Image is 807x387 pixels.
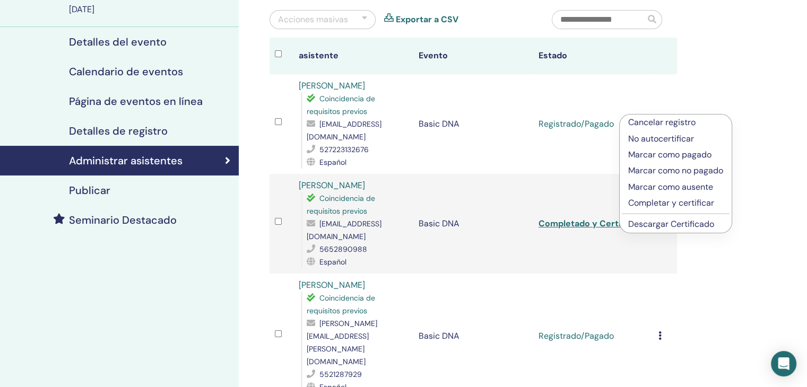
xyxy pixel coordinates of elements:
h4: Seminario Destacado [69,214,177,226]
span: 5521287929 [319,370,362,379]
span: [EMAIL_ADDRESS][DOMAIN_NAME] [307,119,381,142]
th: Estado [533,38,653,74]
h4: Calendario de eventos [69,65,183,78]
a: [PERSON_NAME] [299,180,365,191]
th: asistente [293,38,413,74]
p: No autocertificar [628,133,723,145]
p: Marcar como no pagado [628,164,723,177]
p: Marcar como pagado [628,148,723,161]
p: Completar y certificar [628,197,723,209]
h4: Detalles de registro [69,125,168,137]
a: Exportar a CSV [396,13,458,26]
span: Coincidencia de requisitos previos [307,293,375,315]
span: [PERSON_NAME][EMAIL_ADDRESS][PERSON_NAME][DOMAIN_NAME] [307,319,377,366]
a: [PERSON_NAME] [299,80,365,91]
h4: Publicar [69,184,110,197]
div: [DATE] [69,3,232,16]
td: Basic DNA [413,174,533,274]
h4: Página de eventos en línea [69,95,203,108]
p: Marcar como ausente [628,181,723,193]
span: Español [319,157,346,167]
span: Coincidencia de requisitos previos [307,94,375,116]
span: Español [319,257,346,267]
h4: Detalles del evento [69,36,167,48]
th: Evento [413,38,533,74]
p: Cancelar registro [628,116,723,129]
span: Coincidencia de requisitos previos [307,193,375,216]
a: Descargar Certificado [628,218,714,230]
span: [EMAIL_ADDRESS][DOMAIN_NAME] [307,219,381,241]
div: Open Intercom Messenger [771,351,796,376]
div: Acciones masivas [278,13,348,26]
a: Completado y Certificado [539,218,647,229]
h4: Administrar asistentes [69,154,183,167]
span: 5652890988 [319,244,367,254]
a: [PERSON_NAME] [299,279,365,291]
td: Basic DNA [413,74,533,174]
span: 527223132676 [319,145,369,154]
